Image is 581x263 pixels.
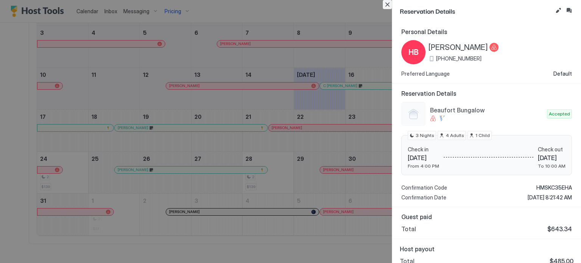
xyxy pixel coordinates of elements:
[401,90,572,97] span: Reservation Details
[429,43,488,52] span: [PERSON_NAME]
[401,194,446,201] span: Confirmation Date
[401,184,447,191] span: Confirmation Code
[8,237,26,255] iframe: Intercom live chat
[408,146,439,153] span: Check in
[408,163,439,169] span: From 4:00 PM
[554,6,563,15] button: Edit reservation
[400,245,573,253] span: Host payout
[436,55,482,62] span: [PHONE_NUMBER]
[538,154,565,162] span: [DATE]
[528,194,572,201] span: [DATE] 8:21:42 AM
[538,163,565,169] span: To 10:00 AM
[401,213,572,221] span: Guest paid
[401,225,416,233] span: Total
[446,132,464,139] span: 4 Adults
[553,70,572,77] span: Default
[564,6,573,15] button: Inbox
[401,28,572,36] span: Personal Details
[409,47,419,58] span: HB
[475,132,490,139] span: 1 Child
[408,154,439,162] span: [DATE]
[416,132,434,139] span: 3 Nights
[547,225,572,233] span: $643.34
[538,146,565,153] span: Check out
[401,70,450,77] span: Preferred Language
[549,110,570,117] span: Accepted
[430,106,544,114] span: Beaufort Bungalow
[400,6,552,16] span: Reservation Details
[536,184,572,191] span: HMSKC35EHA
